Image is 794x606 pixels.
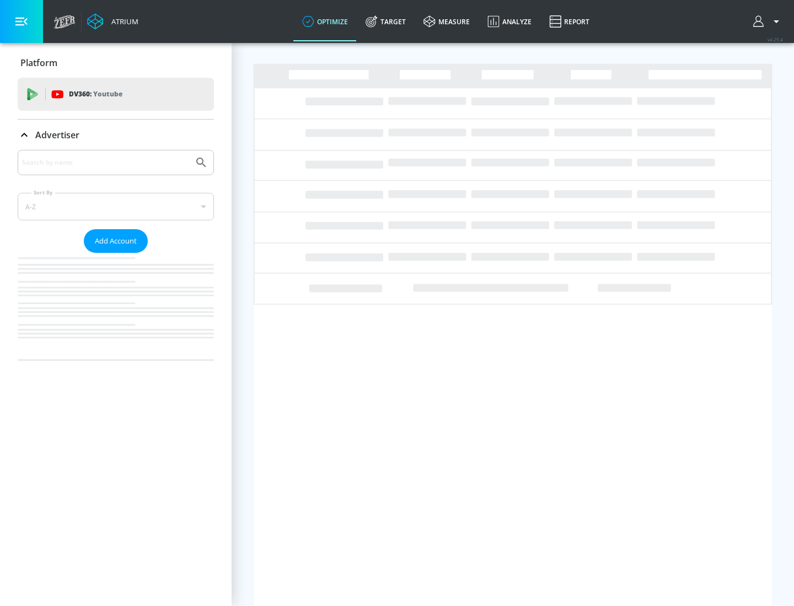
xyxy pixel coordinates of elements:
p: Advertiser [35,129,79,141]
div: Atrium [107,17,138,26]
a: Analyze [479,2,540,41]
a: Target [357,2,415,41]
a: optimize [293,2,357,41]
div: A-Z [18,193,214,220]
p: Youtube [93,88,122,100]
label: Sort By [31,189,55,196]
div: DV360: Youtube [18,78,214,111]
p: Platform [20,57,57,69]
span: v 4.25.4 [768,36,783,42]
div: Advertiser [18,150,214,360]
a: Atrium [87,13,138,30]
a: Report [540,2,598,41]
p: DV360: [69,88,122,100]
nav: list of Advertiser [18,253,214,360]
span: Add Account [95,235,137,247]
input: Search by name [22,155,189,170]
div: Platform [18,47,214,78]
a: measure [415,2,479,41]
button: Add Account [84,229,148,253]
div: Advertiser [18,120,214,150]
